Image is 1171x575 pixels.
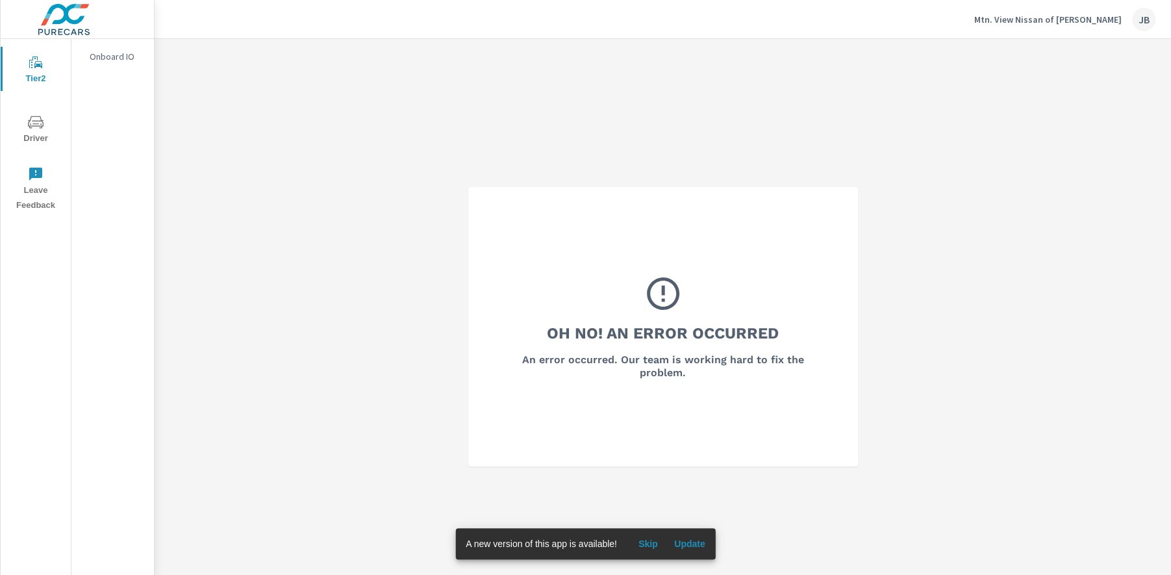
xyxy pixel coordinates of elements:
[674,538,705,550] span: Update
[1132,8,1155,31] div: JB
[503,353,823,379] h6: An error occurred. Our team is working hard to fix the problem.
[5,114,67,146] span: Driver
[71,47,154,66] div: Onboard IO
[669,533,711,554] button: Update
[974,14,1122,25] p: Mtn. View Nissan of [PERSON_NAME]
[547,322,779,344] h3: Oh No! An Error Occurred
[1,39,71,218] div: nav menu
[633,538,664,550] span: Skip
[5,55,67,86] span: Tier2
[466,539,617,549] span: A new version of this app is available!
[5,166,67,213] span: Leave Feedback
[627,533,669,554] button: Skip
[90,50,144,63] p: Onboard IO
